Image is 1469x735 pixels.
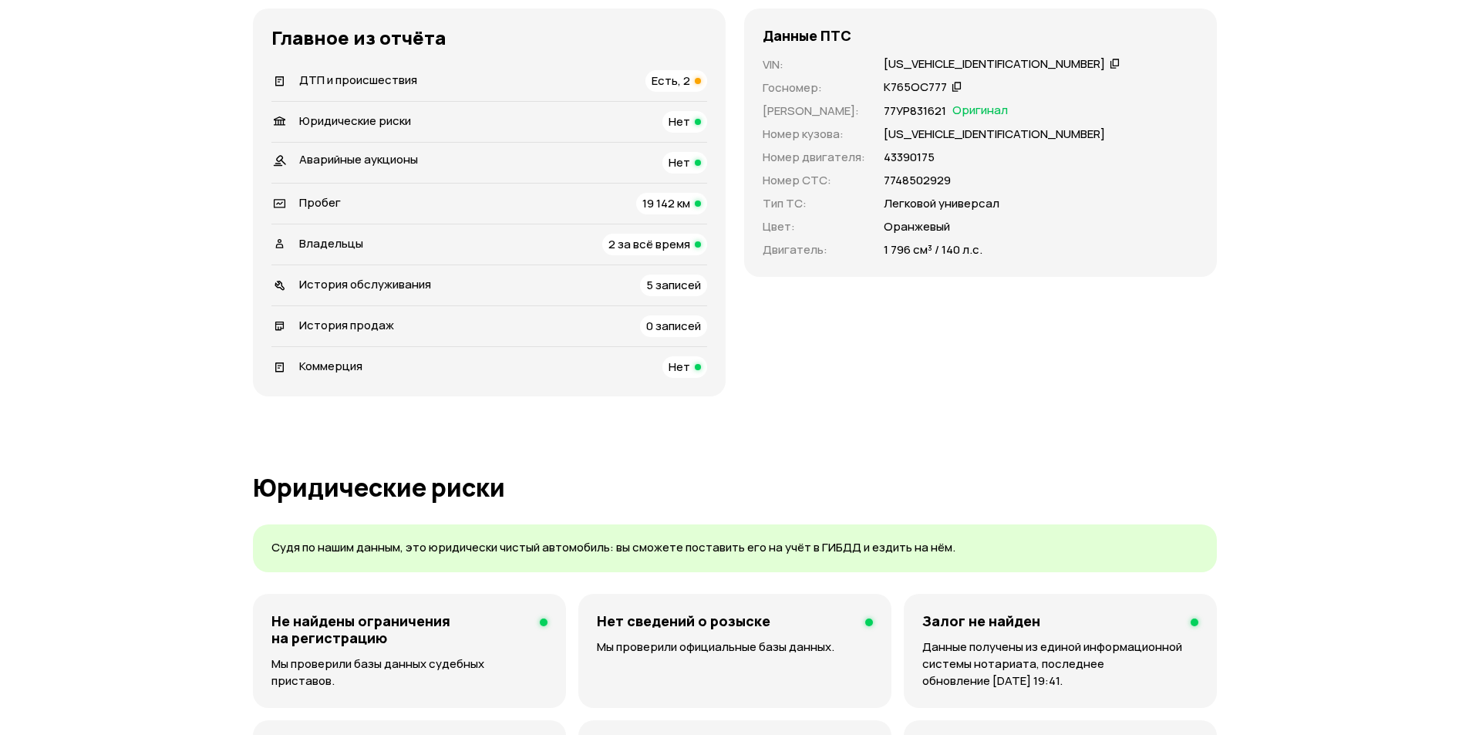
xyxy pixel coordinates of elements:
p: Номер двигателя : [763,149,865,166]
p: Номер СТС : [763,172,865,189]
p: [US_VEHICLE_IDENTIFICATION_NUMBER] [884,126,1105,143]
p: Мы проверили базы данных судебных приставов. [271,656,548,689]
h4: Данные ПТС [763,27,851,44]
p: Данные получены из единой информационной системы нотариата, последнее обновление [DATE] 19:41. [922,639,1198,689]
span: История обслуживания [299,276,431,292]
h1: Юридические риски [253,474,1217,501]
div: [US_VEHICLE_IDENTIFICATION_NUMBER] [884,56,1105,72]
span: Владельцы [299,235,363,251]
p: Мы проверили официальные базы данных. [597,639,873,656]
span: 0 записей [646,318,701,334]
p: Двигатель : [763,241,865,258]
p: [PERSON_NAME] : [763,103,865,120]
p: Номер кузова : [763,126,865,143]
p: Цвет : [763,218,865,235]
span: ДТП и происшествия [299,72,417,88]
p: 43390175 [884,149,935,166]
p: VIN : [763,56,865,73]
span: Нет [669,154,690,170]
span: 5 записей [646,277,701,293]
p: 7748502929 [884,172,951,189]
p: Легковой универсал [884,195,999,212]
span: Есть, 2 [652,72,690,89]
span: Нет [669,113,690,130]
h4: Залог не найден [922,612,1040,629]
span: Пробег [299,194,341,211]
p: 77УР831621 [884,103,946,120]
p: Оранжевый [884,218,950,235]
p: Госномер : [763,79,865,96]
span: 2 за всё время [608,236,690,252]
h4: Не найдены ограничения на регистрацию [271,612,528,646]
div: К765ОС777 [884,79,947,96]
p: Тип ТС : [763,195,865,212]
p: 1 796 см³ / 140 л.с. [884,241,982,258]
span: История продаж [299,317,394,333]
h4: Нет сведений о розыске [597,612,770,629]
h3: Главное из отчёта [271,27,707,49]
span: 19 142 км [642,195,690,211]
p: Судя по нашим данным, это юридически чистый автомобиль: вы сможете поставить его на учёт в ГИБДД ... [271,540,1198,556]
span: Нет [669,359,690,375]
span: Оригинал [952,103,1008,120]
span: Аварийные аукционы [299,151,418,167]
span: Юридические риски [299,113,411,129]
span: Коммерция [299,358,362,374]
